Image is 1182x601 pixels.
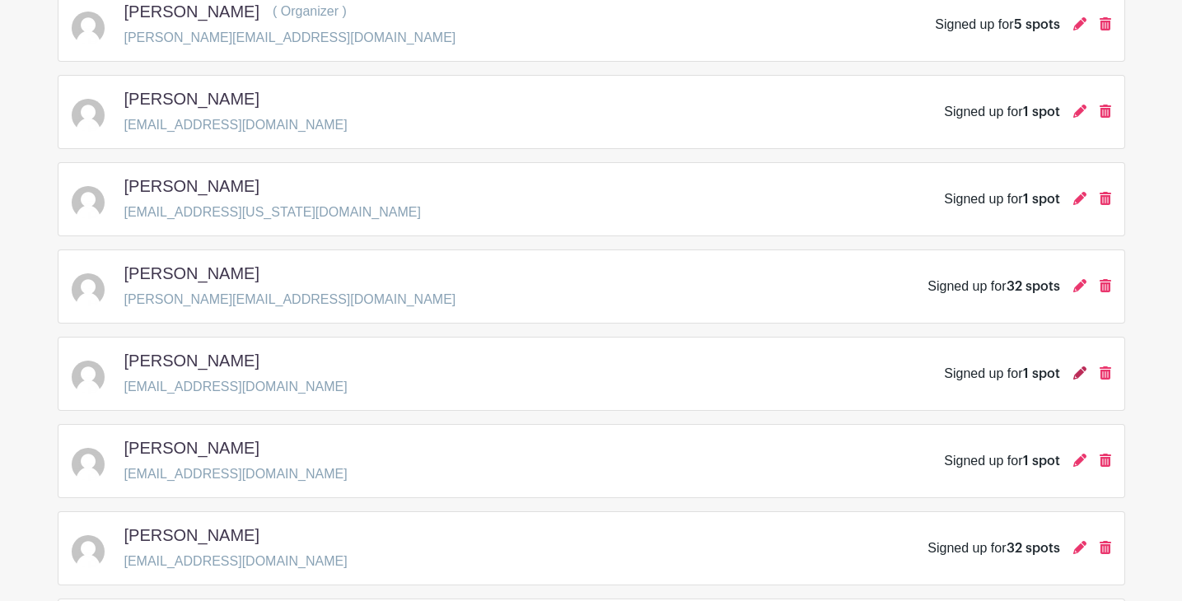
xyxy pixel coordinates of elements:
[927,538,1059,558] div: Signed up for
[124,115,348,135] p: [EMAIL_ADDRESS][DOMAIN_NAME]
[72,99,105,132] img: default-ce2991bfa6775e67f084385cd625a349d9dcbb7a52a09fb2fda1e96e2d18dcdb.png
[124,525,259,545] h5: [PERSON_NAME]
[1023,105,1060,119] span: 1 spot
[927,277,1059,296] div: Signed up for
[1014,18,1060,31] span: 5 spots
[1023,454,1060,468] span: 1 spot
[1007,542,1060,555] span: 32 spots
[273,4,347,18] span: ( Organizer )
[72,535,105,568] img: default-ce2991bfa6775e67f084385cd625a349d9dcbb7a52a09fb2fda1e96e2d18dcdb.png
[124,464,348,484] p: [EMAIL_ADDRESS][DOMAIN_NAME]
[124,28,456,48] p: [PERSON_NAME][EMAIL_ADDRESS][DOMAIN_NAME]
[72,448,105,481] img: default-ce2991bfa6775e67f084385cd625a349d9dcbb7a52a09fb2fda1e96e2d18dcdb.png
[944,364,1059,384] div: Signed up for
[124,377,348,397] p: [EMAIL_ADDRESS][DOMAIN_NAME]
[72,12,105,44] img: default-ce2991bfa6775e67f084385cd625a349d9dcbb7a52a09fb2fda1e96e2d18dcdb.png
[935,15,1059,35] div: Signed up for
[72,186,105,219] img: default-ce2991bfa6775e67f084385cd625a349d9dcbb7a52a09fb2fda1e96e2d18dcdb.png
[124,438,259,458] h5: [PERSON_NAME]
[124,176,259,196] h5: [PERSON_NAME]
[1023,193,1060,206] span: 1 spot
[944,451,1059,471] div: Signed up for
[124,290,456,310] p: [PERSON_NAME][EMAIL_ADDRESS][DOMAIN_NAME]
[1007,280,1060,293] span: 32 spots
[124,203,421,222] p: [EMAIL_ADDRESS][US_STATE][DOMAIN_NAME]
[124,2,259,21] h5: [PERSON_NAME]
[124,351,259,370] h5: [PERSON_NAME]
[124,552,348,571] p: [EMAIL_ADDRESS][DOMAIN_NAME]
[944,102,1059,122] div: Signed up for
[1023,367,1060,380] span: 1 spot
[944,189,1059,209] div: Signed up for
[124,263,259,283] h5: [PERSON_NAME]
[72,361,105,394] img: default-ce2991bfa6775e67f084385cd625a349d9dcbb7a52a09fb2fda1e96e2d18dcdb.png
[124,89,259,109] h5: [PERSON_NAME]
[72,273,105,306] img: default-ce2991bfa6775e67f084385cd625a349d9dcbb7a52a09fb2fda1e96e2d18dcdb.png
